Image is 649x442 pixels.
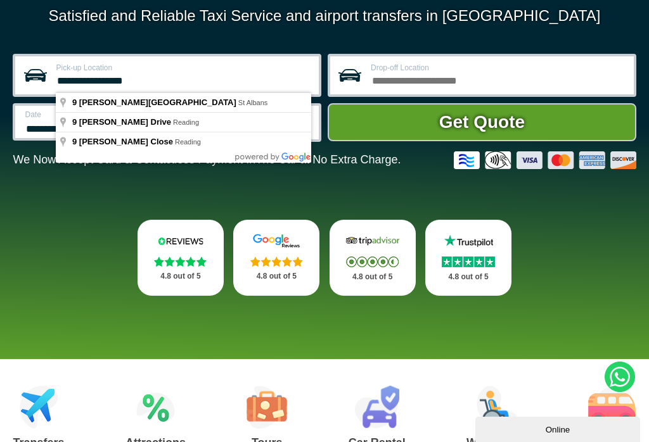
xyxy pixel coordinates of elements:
img: Tripadvisor [344,234,402,248]
img: Tours [247,386,287,429]
img: Stars [346,256,399,267]
img: Trustpilot [439,234,498,248]
a: Reviews.io Stars 4.8 out of 5 [138,220,224,296]
span: The Car at No Extra Charge. [255,153,401,166]
label: Date [25,111,153,118]
iframe: chat widget [475,414,643,442]
img: Reviews.io [151,234,210,248]
img: Stars [250,256,303,267]
button: Get Quote [328,103,636,141]
img: Stars [442,256,495,267]
label: Drop-off Location [371,64,626,72]
img: Attractions [136,386,175,429]
img: Car Rental [354,386,399,429]
p: 4.8 out of 5 [247,268,305,284]
img: Credit And Debit Cards [454,151,636,169]
img: Stars [154,256,207,267]
img: Wheelchair [477,386,517,429]
span: [PERSON_NAME] Close [79,137,173,146]
p: 4.8 out of 5 [439,269,498,285]
a: Tripadvisor Stars 4.8 out of 5 [330,220,416,296]
span: St Albans [238,99,267,106]
a: Google Stars 4.8 out of 5 [233,220,319,296]
span: [PERSON_NAME] Drive [79,117,171,127]
p: We Now Accept Card & Contactless Payment In [13,153,401,167]
img: Google [247,234,305,248]
a: Trustpilot Stars 4.8 out of 5 [425,220,511,296]
span: 9 [72,98,77,107]
span: Reading [175,138,201,146]
p: 4.8 out of 5 [151,268,210,284]
p: Satisfied and Reliable Taxi Service and airport transfers in [GEOGRAPHIC_DATA] [13,7,636,25]
img: Minibus [588,386,636,429]
label: Pick-up Location [56,64,311,72]
span: [PERSON_NAME][GEOGRAPHIC_DATA] [79,98,236,107]
span: Reading [173,118,199,126]
span: 9 [72,137,77,146]
img: Airport Transfers [20,386,58,429]
span: 9 [72,117,77,127]
p: 4.8 out of 5 [344,269,402,285]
